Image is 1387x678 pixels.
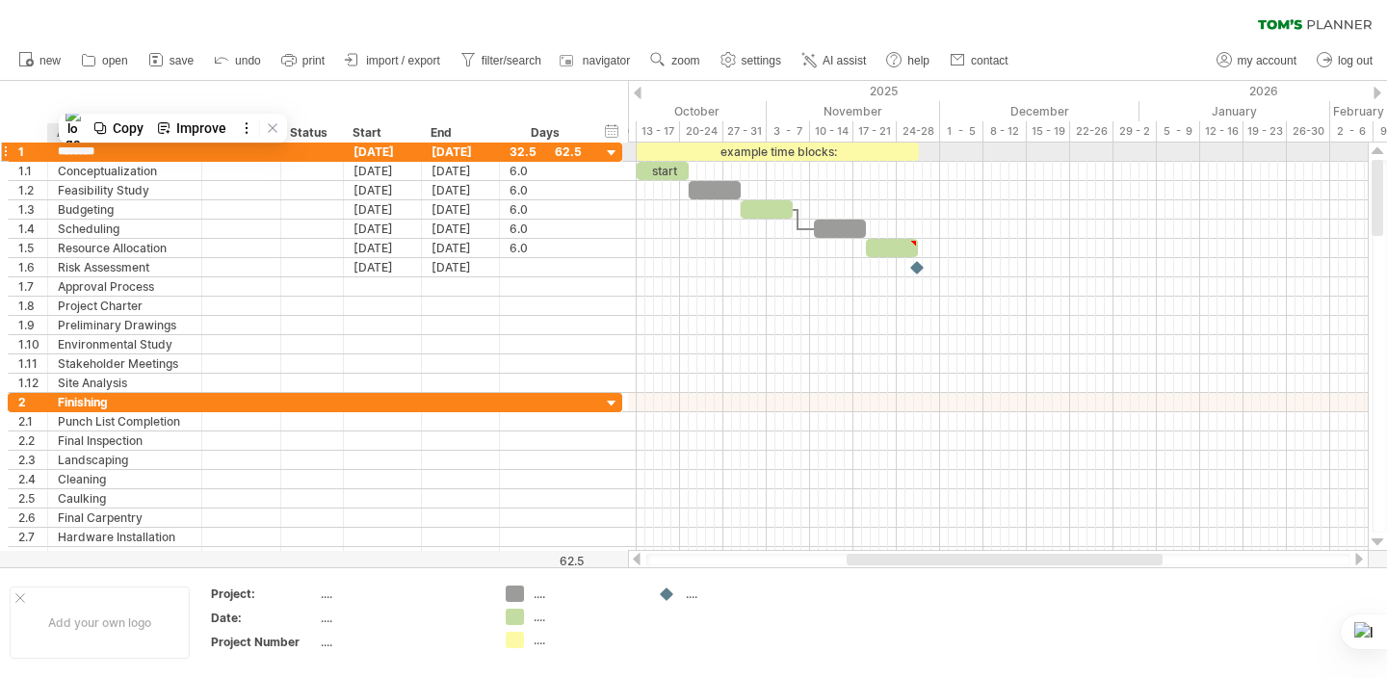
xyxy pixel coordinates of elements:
[510,181,582,199] div: 6.0
[211,610,317,626] div: Date:
[482,54,541,67] span: filter/search
[144,48,199,73] a: save
[321,610,483,626] div: ....
[276,48,330,73] a: print
[897,121,940,142] div: 24-28
[456,48,547,73] a: filter/search
[1243,121,1287,142] div: 19 - 23
[1027,121,1070,142] div: 15 - 19
[983,121,1027,142] div: 8 - 12
[810,121,853,142] div: 10 - 14
[344,258,422,276] div: [DATE]
[13,48,66,73] a: new
[881,48,935,73] a: help
[18,239,47,257] div: 1.5
[58,220,192,238] div: Scheduling
[422,258,500,276] div: [DATE]
[58,412,192,430] div: Punch List Completion
[742,54,781,67] span: settings
[1200,121,1243,142] div: 12 - 16
[18,374,47,392] div: 1.12
[10,587,190,659] div: Add your own logo
[18,412,47,430] div: 2.1
[557,48,636,73] a: navigator
[1113,121,1157,142] div: 29 - 2
[344,239,422,257] div: [DATE]
[1139,101,1330,121] div: January 2026
[18,470,47,488] div: 2.4
[340,48,446,73] a: import / export
[18,508,47,527] div: 2.6
[58,162,192,180] div: Conceptualization
[723,121,767,142] div: 27 - 31
[18,451,47,469] div: 2.3
[686,586,791,602] div: ....
[510,200,582,219] div: 6.0
[767,101,940,121] div: November 2025
[499,123,590,143] div: Days
[422,200,500,219] div: [DATE]
[853,121,897,142] div: 17 - 21
[58,200,192,219] div: Budgeting
[567,101,767,121] div: October 2025
[18,277,47,296] div: 1.7
[797,48,872,73] a: AI assist
[645,48,705,73] a: zoom
[422,239,500,257] div: [DATE]
[344,200,422,219] div: [DATE]
[18,316,47,334] div: 1.9
[344,143,422,161] div: [DATE]
[57,123,191,143] div: Activity
[1287,121,1330,142] div: 26-30
[422,143,500,161] div: [DATE]
[366,54,440,67] span: import / export
[18,335,47,353] div: 1.10
[18,489,47,508] div: 2.5
[321,634,483,650] div: ....
[18,200,47,219] div: 1.3
[76,48,134,73] a: open
[18,143,47,161] div: 1
[18,220,47,238] div: 1.4
[1330,121,1374,142] div: 2 - 6
[940,121,983,142] div: 1 - 5
[58,547,192,565] div: Fixture Installation
[680,121,723,142] div: 20-24
[534,609,639,625] div: ....
[102,54,128,67] span: open
[58,258,192,276] div: Risk Assessment
[58,297,192,315] div: Project Charter
[58,451,192,469] div: Landscaping
[290,123,332,143] div: Status
[510,143,582,161] div: 32.5
[58,431,192,450] div: Final Inspection
[1157,121,1200,142] div: 5 - 9
[907,54,929,67] span: help
[1338,54,1373,67] span: log out
[422,162,500,180] div: [DATE]
[18,181,47,199] div: 1.2
[431,123,488,143] div: End
[18,393,47,411] div: 2
[501,554,584,568] div: 62.5
[945,48,1014,73] a: contact
[211,586,317,602] div: Project:
[1212,48,1302,73] a: my account
[170,54,194,67] span: save
[583,54,630,67] span: navigator
[58,393,192,411] div: Finishing
[209,48,267,73] a: undo
[302,54,325,67] span: print
[971,54,1008,67] span: contact
[18,528,47,546] div: 2.7
[58,277,192,296] div: Approval Process
[637,162,689,180] div: start
[422,181,500,199] div: [DATE]
[510,220,582,238] div: 6.0
[18,258,47,276] div: 1.6
[18,297,47,315] div: 1.8
[18,547,47,565] div: 2.8
[344,162,422,180] div: [DATE]
[58,335,192,353] div: Environmental Study
[344,220,422,238] div: [DATE]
